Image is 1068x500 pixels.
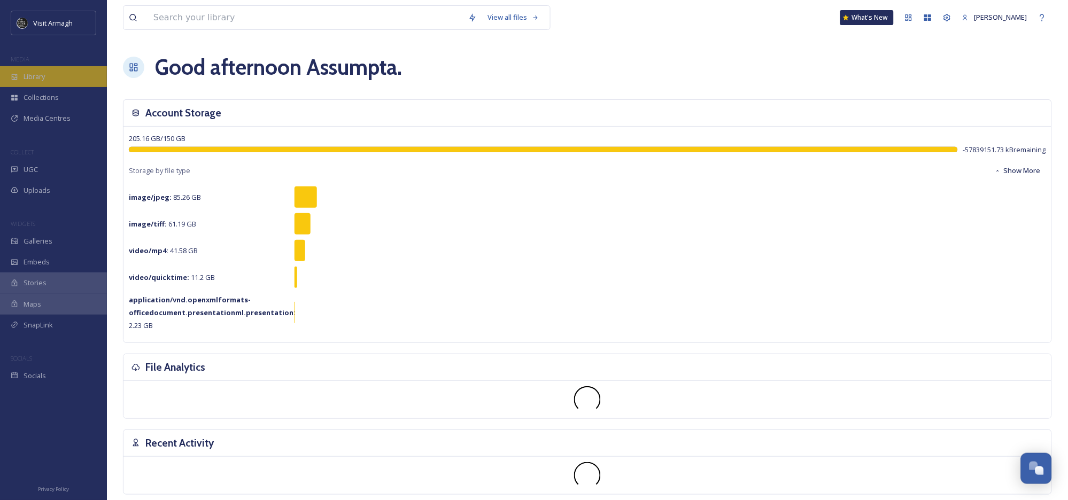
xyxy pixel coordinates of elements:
span: 41.58 GB [129,246,198,255]
img: THE-FIRST-PLACE-VISIT-ARMAGH.COM-BLACK.jpg [17,18,28,28]
span: Embeds [24,257,50,267]
span: COLLECT [11,148,34,156]
span: [PERSON_NAME] [974,12,1027,22]
a: What's New [840,10,894,25]
span: Media Centres [24,113,71,123]
span: 205.16 GB / 150 GB [129,134,185,143]
strong: video/mp4 : [129,246,168,255]
span: 11.2 GB [129,272,215,282]
strong: image/tiff : [129,219,167,229]
span: 61.19 GB [129,219,196,229]
a: [PERSON_NAME] [957,7,1033,28]
span: 2.23 GB [129,295,296,330]
h3: Account Storage [145,105,221,121]
span: Maps [24,299,41,309]
h3: File Analytics [145,360,205,375]
button: Open Chat [1021,453,1052,484]
input: Search your library [148,6,463,29]
strong: image/jpeg : [129,192,172,202]
span: Storage by file type [129,166,190,176]
span: Privacy Policy [38,486,69,493]
h3: Recent Activity [145,435,214,451]
span: UGC [24,165,38,175]
span: Collections [24,92,59,103]
span: Stories [24,278,47,288]
span: Library [24,72,45,82]
span: SOCIALS [11,354,32,362]
span: -57839151.73 kB remaining [963,145,1046,155]
a: View all files [482,7,545,28]
strong: video/quicktime : [129,272,189,282]
span: SnapLink [24,320,53,330]
h1: Good afternoon Assumpta . [155,51,402,83]
span: Galleries [24,236,52,246]
span: Visit Armagh [33,18,73,28]
span: 85.26 GB [129,192,201,202]
a: Privacy Policy [38,482,69,495]
button: Show More [989,160,1046,181]
strong: application/vnd.openxmlformats-officedocument.presentationml.presentation : [129,295,296,317]
span: WIDGETS [11,220,35,228]
span: Uploads [24,185,50,196]
span: Socials [24,371,46,381]
span: MEDIA [11,55,29,63]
